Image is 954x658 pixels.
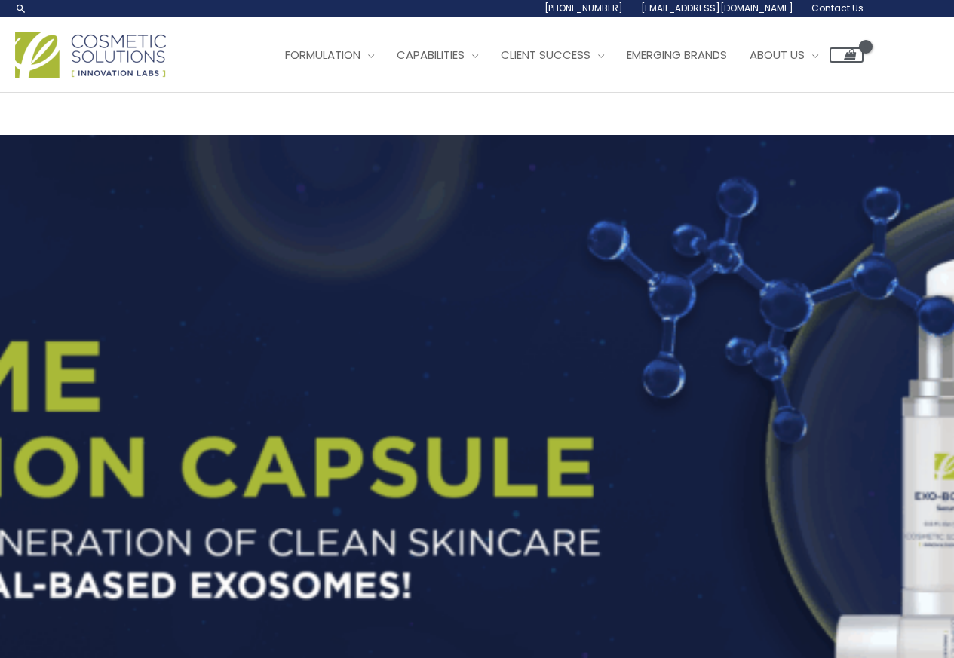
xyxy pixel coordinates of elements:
[544,2,623,14] span: [PHONE_NUMBER]
[285,47,360,63] span: Formulation
[811,2,864,14] span: Contact Us
[262,32,864,78] nav: Site Navigation
[615,32,738,78] a: Emerging Brands
[489,32,615,78] a: Client Success
[15,32,166,78] img: Cosmetic Solutions Logo
[641,2,793,14] span: [EMAIL_ADDRESS][DOMAIN_NAME]
[750,47,805,63] span: About Us
[627,47,727,63] span: Emerging Brands
[738,32,830,78] a: About Us
[15,2,27,14] a: Search icon link
[501,47,590,63] span: Client Success
[385,32,489,78] a: Capabilities
[397,47,465,63] span: Capabilities
[830,47,864,63] a: View Shopping Cart, empty
[274,32,385,78] a: Formulation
